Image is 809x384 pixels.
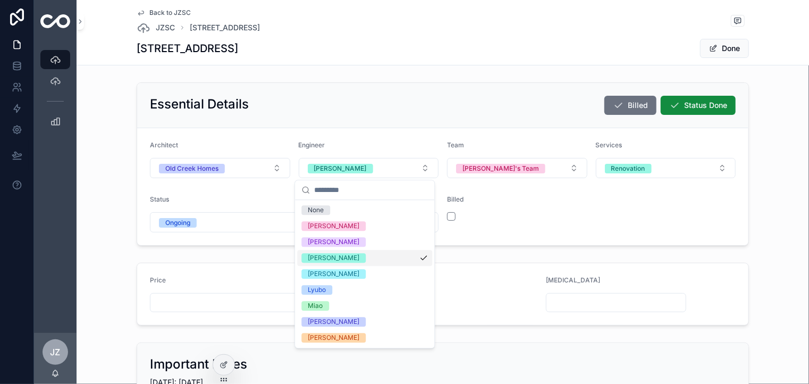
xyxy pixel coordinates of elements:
a: [STREET_ADDRESS] [190,22,260,33]
div: [PERSON_NAME]'s Team [462,164,539,173]
button: Status Done [661,96,736,115]
span: Engineer [299,141,325,149]
span: [MEDICAL_DATA] [546,276,600,284]
div: None [308,205,324,215]
div: Ongoing [165,218,190,228]
div: scrollable content [34,43,77,145]
span: Team [447,141,464,149]
div: [PERSON_NAME] [308,221,359,231]
img: App logo [40,14,70,28]
button: Select Button [596,158,736,178]
div: [PERSON_NAME] [308,317,359,327]
span: JZ [50,346,61,358]
div: [PERSON_NAME] [308,237,359,247]
button: Done [700,39,749,58]
span: Billed [447,195,464,203]
button: Select Button [299,158,439,178]
h2: Essential Details [150,96,249,113]
button: Select Button [447,158,587,178]
span: Status Done [684,100,727,111]
button: Select Button [150,212,439,232]
a: JZSC [137,21,175,34]
div: Old Creek Homes [165,164,218,173]
button: Select Button [150,158,290,178]
button: Billed [604,96,656,115]
span: Services [596,141,622,149]
span: JZSC [156,22,175,33]
div: [PERSON_NAME] [308,333,359,343]
span: Architect [150,141,178,149]
h2: Important Dates [150,356,247,373]
div: Renovation [611,164,645,173]
div: [PERSON_NAME] [308,269,359,279]
div: Miao [308,301,323,311]
h1: [STREET_ADDRESS] [137,41,238,56]
div: [PERSON_NAME] [314,164,367,173]
div: [PERSON_NAME] [308,253,359,263]
span: Status [150,195,169,203]
span: Price [150,276,166,284]
div: Suggestions [295,200,434,348]
div: Lyubo [308,285,326,295]
span: Back to JZSC [149,9,191,17]
a: Back to JZSC [137,9,191,17]
span: Billed [628,100,648,111]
